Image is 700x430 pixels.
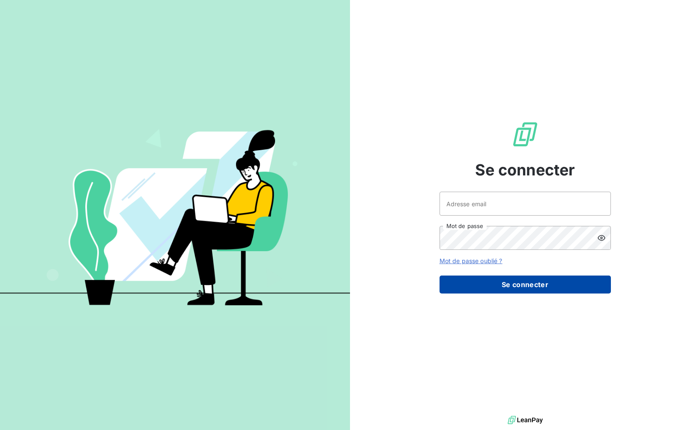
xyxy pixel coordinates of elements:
span: Se connecter [475,158,575,181]
a: Mot de passe oublié ? [440,257,503,264]
img: logo [508,414,543,427]
img: Logo LeanPay [512,121,539,148]
input: placeholder [440,192,611,216]
button: Se connecter [440,276,611,294]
